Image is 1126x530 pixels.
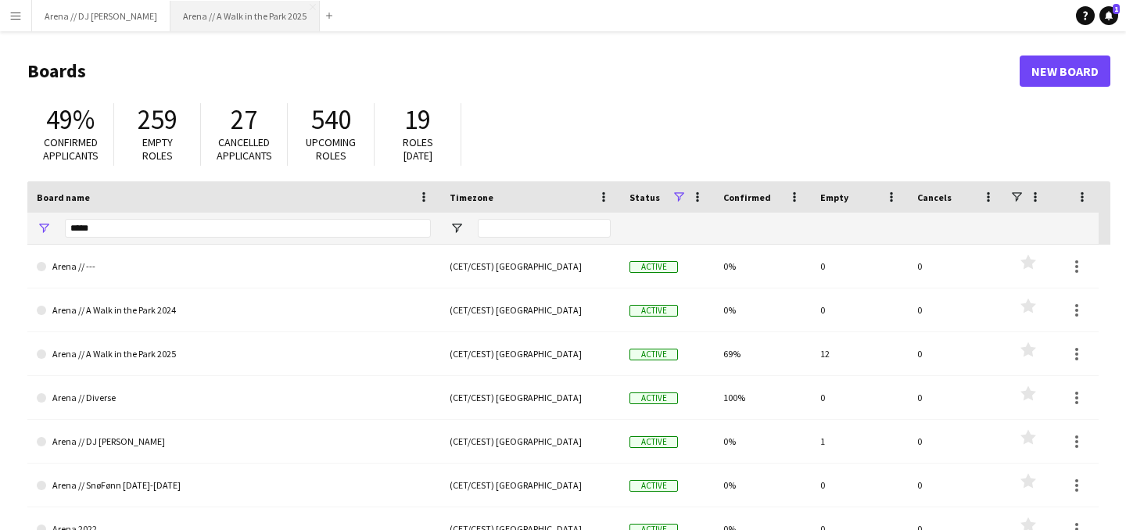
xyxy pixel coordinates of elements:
[629,480,678,492] span: Active
[450,192,493,203] span: Timezone
[306,135,356,163] span: Upcoming roles
[37,245,431,288] a: Arena // ---
[811,420,908,463] div: 1
[138,102,178,137] span: 259
[231,102,257,137] span: 27
[908,332,1005,375] div: 0
[43,135,99,163] span: Confirmed applicants
[27,59,1020,83] h1: Boards
[820,192,848,203] span: Empty
[440,245,620,288] div: (CET/CEST) [GEOGRAPHIC_DATA]
[170,1,320,31] button: Arena // A Walk in the Park 2025
[908,420,1005,463] div: 0
[714,420,811,463] div: 0%
[32,1,170,31] button: Arena // DJ [PERSON_NAME]
[37,376,431,420] a: Arena // Diverse
[142,135,173,163] span: Empty roles
[37,420,431,464] a: Arena // DJ [PERSON_NAME]
[1113,4,1120,14] span: 1
[714,376,811,419] div: 100%
[629,192,660,203] span: Status
[629,349,678,360] span: Active
[440,332,620,375] div: (CET/CEST) [GEOGRAPHIC_DATA]
[46,102,95,137] span: 49%
[37,464,431,507] a: Arena // SnøFønn [DATE]-[DATE]
[811,376,908,419] div: 0
[478,219,611,238] input: Timezone Filter Input
[714,332,811,375] div: 69%
[403,135,433,163] span: Roles [DATE]
[908,464,1005,507] div: 0
[917,192,952,203] span: Cancels
[37,221,51,235] button: Open Filter Menu
[714,245,811,288] div: 0%
[440,376,620,419] div: (CET/CEST) [GEOGRAPHIC_DATA]
[811,332,908,375] div: 12
[811,464,908,507] div: 0
[1099,6,1118,25] a: 1
[1020,56,1110,87] a: New Board
[37,332,431,376] a: Arena // A Walk in the Park 2025
[811,288,908,331] div: 0
[908,245,1005,288] div: 0
[65,219,431,238] input: Board name Filter Input
[450,221,464,235] button: Open Filter Menu
[723,192,771,203] span: Confirmed
[311,102,351,137] span: 540
[37,288,431,332] a: Arena // A Walk in the Park 2024
[217,135,272,163] span: Cancelled applicants
[37,192,90,203] span: Board name
[440,464,620,507] div: (CET/CEST) [GEOGRAPHIC_DATA]
[629,261,678,273] span: Active
[714,464,811,507] div: 0%
[629,305,678,317] span: Active
[440,288,620,331] div: (CET/CEST) [GEOGRAPHIC_DATA]
[908,288,1005,331] div: 0
[629,392,678,404] span: Active
[714,288,811,331] div: 0%
[908,376,1005,419] div: 0
[440,420,620,463] div: (CET/CEST) [GEOGRAPHIC_DATA]
[404,102,431,137] span: 19
[629,436,678,448] span: Active
[811,245,908,288] div: 0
